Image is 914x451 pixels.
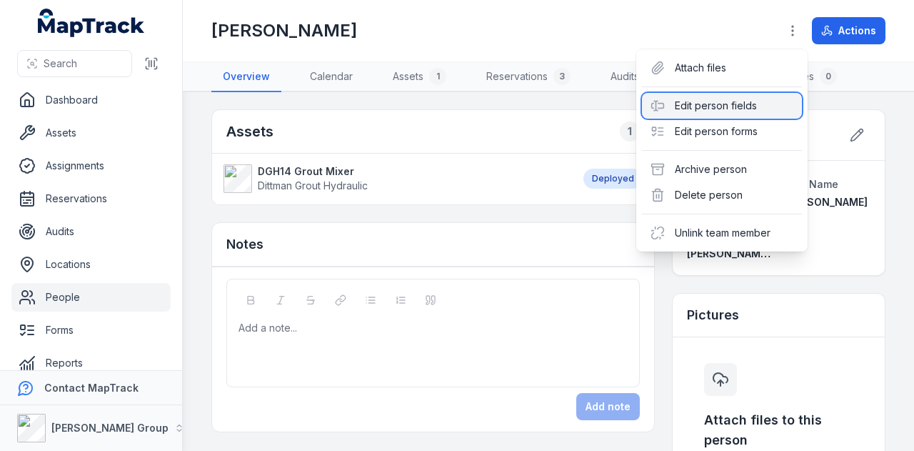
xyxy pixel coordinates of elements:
div: Edit person forms [642,119,802,144]
div: Edit person fields [642,93,802,119]
div: Archive person [642,157,802,182]
div: Attach files [642,55,802,81]
div: Unlink team member [642,220,802,246]
div: Delete person [642,182,802,208]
